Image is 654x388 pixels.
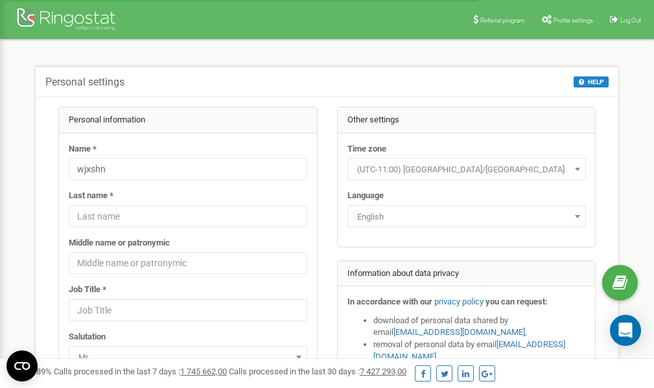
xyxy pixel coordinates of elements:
[69,158,307,180] input: Name
[73,348,303,367] span: Mr.
[59,108,317,133] div: Personal information
[45,76,124,88] h5: Personal settings
[554,17,593,24] span: Profile settings
[338,108,596,133] div: Other settings
[352,161,581,179] span: (UTC-11:00) Pacific/Midway
[620,17,641,24] span: Log Out
[347,143,386,155] label: Time zone
[69,237,170,249] label: Middle name or patronymic
[373,315,586,339] li: download of personal data shared by email ,
[69,299,307,321] input: Job Title
[347,297,432,306] strong: In accordance with our
[69,205,307,227] input: Last name
[610,315,641,346] div: Open Intercom Messenger
[69,346,307,368] span: Mr.
[480,17,525,24] span: Referral program
[434,297,484,306] a: privacy policy
[69,331,106,343] label: Salutation
[6,350,38,382] button: Open CMP widget
[54,367,227,376] span: Calls processed in the last 7 days :
[393,327,525,337] a: [EMAIL_ADDRESS][DOMAIN_NAME]
[69,143,97,155] label: Name *
[69,190,113,202] label: Last name *
[69,284,106,296] label: Job Title *
[352,208,581,226] span: English
[373,339,586,363] li: removal of personal data by email ,
[69,252,307,274] input: Middle name or patronymic
[347,158,586,180] span: (UTC-11:00) Pacific/Midway
[180,367,227,376] u: 1 745 662,00
[347,190,384,202] label: Language
[229,367,406,376] span: Calls processed in the last 30 days :
[347,205,586,227] span: English
[485,297,548,306] strong: you can request:
[338,261,596,287] div: Information about data privacy
[574,76,609,87] button: HELP
[360,367,406,376] u: 7 427 293,00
